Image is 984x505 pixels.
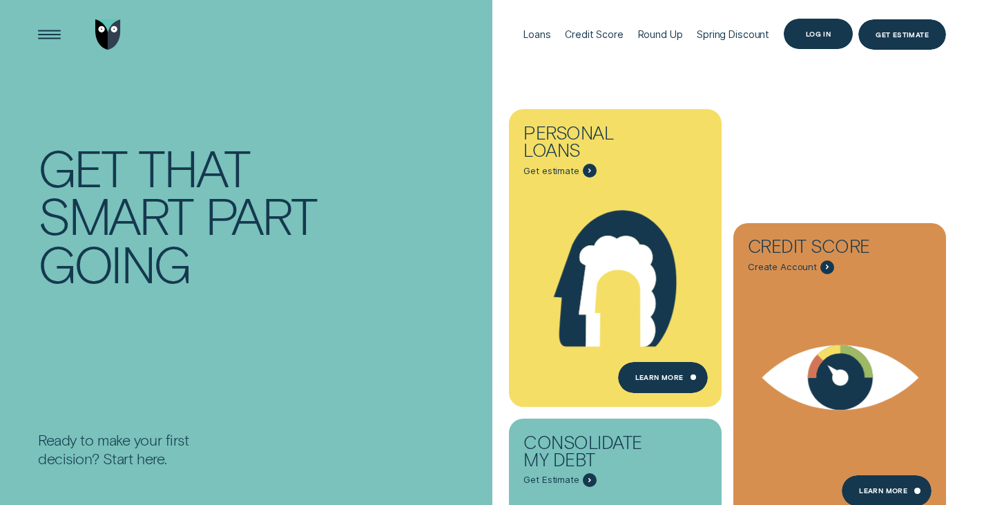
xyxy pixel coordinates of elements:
[806,31,831,37] div: Log in
[697,28,769,40] div: Spring Discount
[638,28,683,40] div: Round Up
[523,28,550,40] div: Loans
[618,362,708,393] a: Learn more
[38,430,218,468] div: Ready to make your first decision? Start here.
[858,19,946,50] a: Get Estimate
[509,109,722,407] a: Personal loans - Learn more
[95,19,121,50] img: Wisr
[565,28,623,40] div: Credit Score
[523,433,662,473] div: Consolidate my debt
[523,124,662,164] div: Personal loans
[748,237,886,260] div: Credit Score
[523,474,579,486] span: Get Estimate
[748,261,817,273] span: Create Account
[784,19,853,50] button: Log in
[34,19,65,50] button: Open Menu
[38,69,349,430] h1: Get that Smart Part going
[523,165,579,177] span: Get estimate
